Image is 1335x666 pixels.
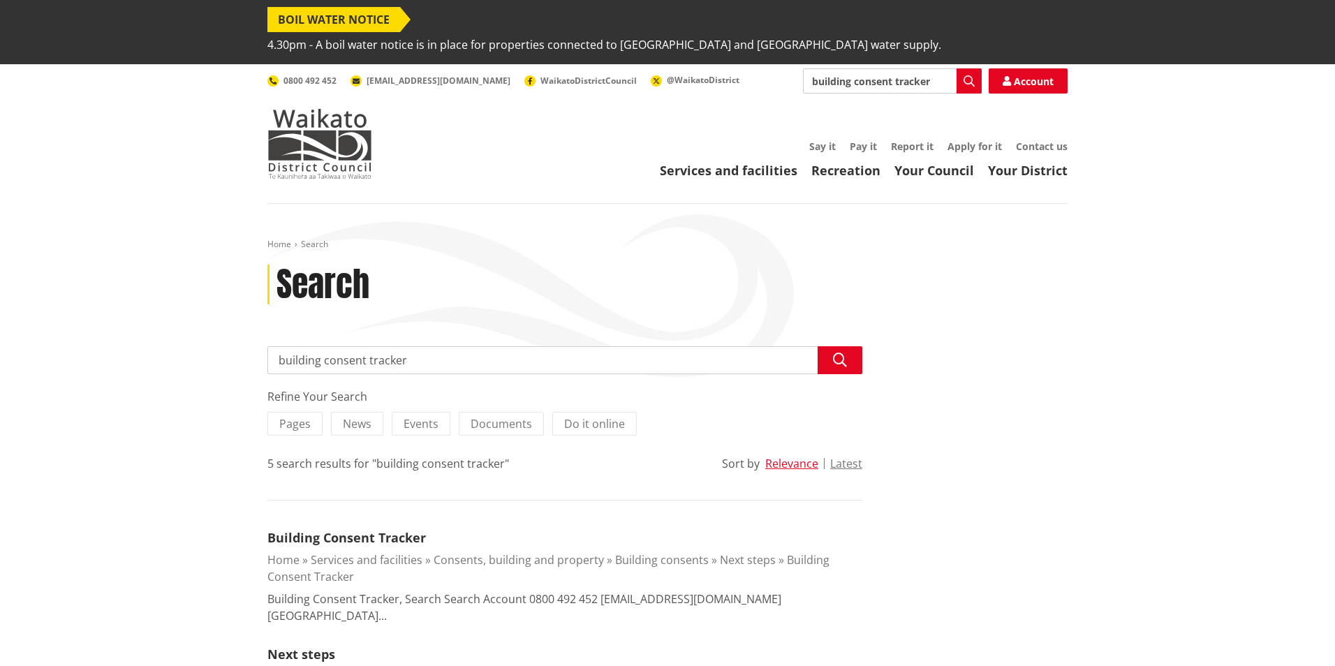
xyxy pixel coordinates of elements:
a: Consents, building and property [434,552,604,568]
input: Search input [803,68,982,94]
p: Building Consent Tracker, Search Search Account 0800 492 452 [EMAIL_ADDRESS][DOMAIN_NAME] [GEOGRA... [267,591,862,624]
input: Search input [267,346,862,374]
span: [EMAIL_ADDRESS][DOMAIN_NAME] [367,75,510,87]
div: Refine Your Search [267,388,862,405]
span: WaikatoDistrictCouncil [540,75,637,87]
img: Waikato District Council - Te Kaunihera aa Takiwaa o Waikato [267,109,372,179]
a: Pay it [850,140,877,153]
a: Your District [988,162,1068,179]
a: Services and facilities [660,162,797,179]
a: Contact us [1016,140,1068,153]
a: Next steps [267,646,335,663]
a: Building Consent Tracker [267,529,426,546]
span: 0800 492 452 [283,75,337,87]
a: Building Consent Tracker [267,552,829,584]
a: @WaikatoDistrict [651,74,739,86]
span: Pages [279,416,311,431]
span: Documents [471,416,532,431]
a: Say it [809,140,836,153]
a: Your Council [894,162,974,179]
a: Apply for it [947,140,1002,153]
span: News [343,416,371,431]
button: Latest [830,457,862,470]
span: Search [301,238,328,250]
a: Account [989,68,1068,94]
a: 0800 492 452 [267,75,337,87]
div: 5 search results for "building consent tracker" [267,455,509,472]
a: Next steps [720,552,776,568]
a: Report it [891,140,934,153]
nav: breadcrumb [267,239,1068,251]
a: Recreation [811,162,880,179]
a: WaikatoDistrictCouncil [524,75,637,87]
span: BOIL WATER NOTICE [267,7,400,32]
a: [EMAIL_ADDRESS][DOMAIN_NAME] [351,75,510,87]
span: @WaikatoDistrict [667,74,739,86]
span: Do it online [564,416,625,431]
span: Events [404,416,438,431]
span: 4.30pm - A boil water notice is in place for properties connected to [GEOGRAPHIC_DATA] and [GEOGR... [267,32,941,57]
button: Relevance [765,457,818,470]
a: Building consents [615,552,709,568]
a: Home [267,552,300,568]
a: Services and facilities [311,552,422,568]
h1: Search [276,265,369,305]
div: Sort by [722,455,760,472]
a: Home [267,238,291,250]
